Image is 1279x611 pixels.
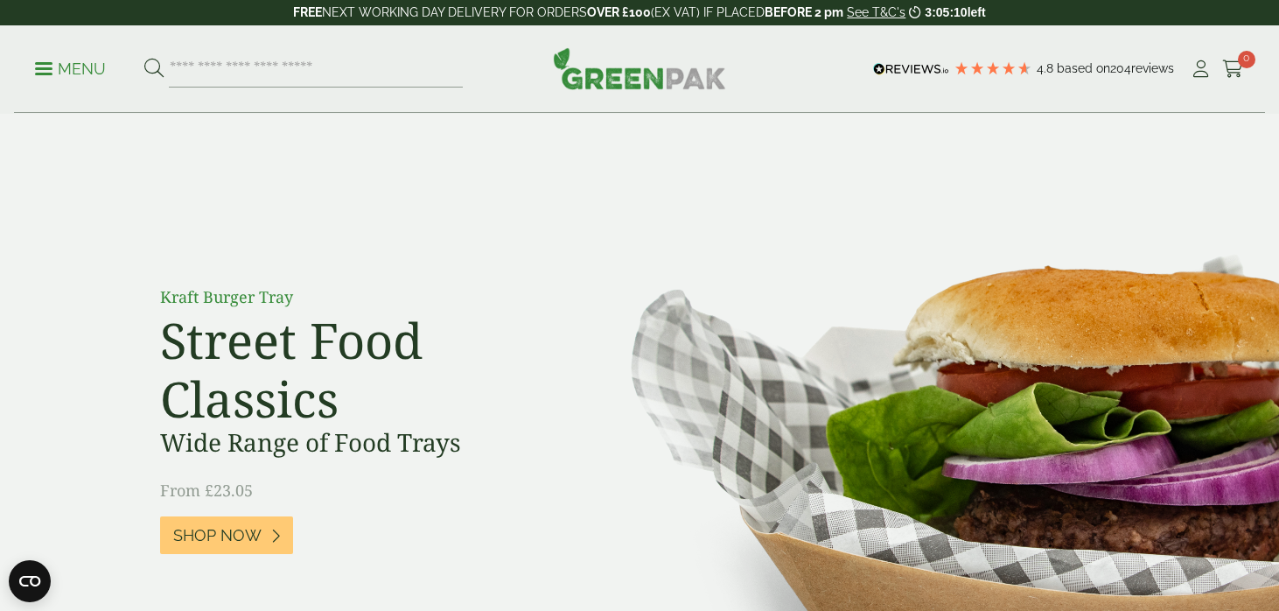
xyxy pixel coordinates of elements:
[160,480,253,501] span: From £23.05
[173,526,262,545] span: Shop Now
[160,516,293,554] a: Shop Now
[873,63,949,75] img: REVIEWS.io
[160,285,554,309] p: Kraft Burger Tray
[968,5,986,19] span: left
[1057,61,1110,75] span: Based on
[765,5,843,19] strong: BEFORE 2 pm
[160,311,554,428] h2: Street Food Classics
[925,5,967,19] span: 3:05:10
[293,5,322,19] strong: FREE
[35,59,106,76] a: Menu
[1037,61,1057,75] span: 4.8
[553,47,726,89] img: GreenPak Supplies
[587,5,651,19] strong: OVER £100
[35,59,106,80] p: Menu
[1238,51,1255,68] span: 0
[9,560,51,602] button: Open CMP widget
[1222,56,1244,82] a: 0
[1190,60,1212,78] i: My Account
[847,5,905,19] a: See T&C's
[954,60,1032,76] div: 4.79 Stars
[1222,60,1244,78] i: Cart
[160,428,554,458] h3: Wide Range of Food Trays
[1131,61,1174,75] span: reviews
[1110,61,1131,75] span: 204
